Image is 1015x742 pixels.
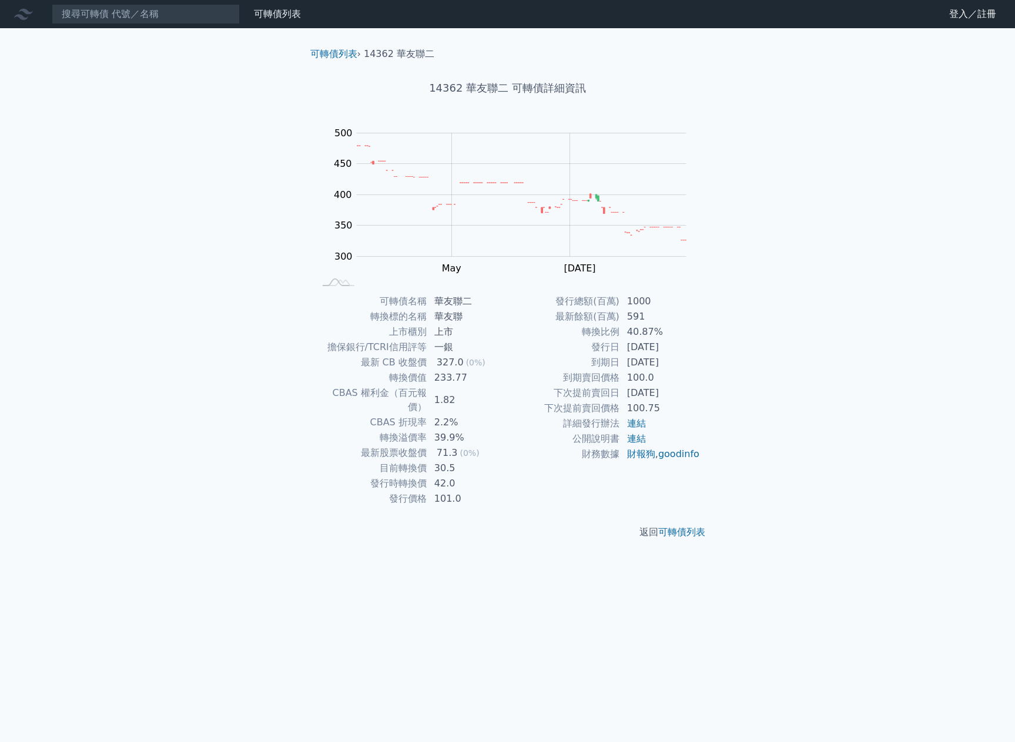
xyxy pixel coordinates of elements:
[315,415,427,430] td: CBAS 折現率
[310,48,357,59] a: 可轉債列表
[357,146,686,240] g: Series
[658,526,705,538] a: 可轉債列表
[508,340,620,355] td: 發行日
[427,491,508,506] td: 101.0
[427,415,508,430] td: 2.2%
[627,418,646,429] a: 連結
[508,401,620,416] td: 下次提前賣回價格
[334,189,352,200] tspan: 400
[427,430,508,445] td: 39.9%
[315,340,427,355] td: 擔保銀行/TCRI信用評等
[466,358,485,367] span: (0%)
[52,4,240,24] input: 搜尋可轉債 代號／名稱
[508,385,620,401] td: 下次提前賣回日
[315,309,427,324] td: 轉換標的名稱
[508,309,620,324] td: 最新餘額(百萬)
[564,263,596,274] tspan: [DATE]
[427,309,508,324] td: 華友聯
[620,340,701,355] td: [DATE]
[315,476,427,491] td: 發行時轉換價
[301,80,715,96] h1: 14362 華友聯二 可轉債詳細資訊
[427,385,508,415] td: 1.82
[434,446,460,460] div: 71.3
[620,446,701,462] td: ,
[427,324,508,340] td: 上市
[427,461,508,476] td: 30.5
[427,340,508,355] td: 一銀
[315,294,427,309] td: 可轉債名稱
[254,8,301,19] a: 可轉債列表
[627,448,655,459] a: 財報狗
[427,370,508,385] td: 233.77
[508,431,620,446] td: 公開說明書
[328,127,704,298] g: Chart
[427,476,508,491] td: 42.0
[620,355,701,370] td: [DATE]
[364,47,434,61] li: 14362 華友聯二
[508,416,620,431] td: 詳細發行辦法
[334,127,353,139] tspan: 500
[315,324,427,340] td: 上市櫃別
[620,309,701,324] td: 591
[460,448,479,458] span: (0%)
[627,433,646,444] a: 連結
[315,445,427,461] td: 最新股票收盤價
[658,448,699,459] a: goodinfo
[620,294,701,309] td: 1000
[508,294,620,309] td: 發行總額(百萬)
[434,355,466,370] div: 327.0
[315,355,427,370] td: 最新 CB 收盤價
[442,263,461,274] tspan: May
[334,220,353,231] tspan: 350
[315,370,427,385] td: 轉換價值
[315,491,427,506] td: 發行價格
[315,430,427,445] td: 轉換溢價率
[508,446,620,462] td: 財務數據
[427,294,508,309] td: 華友聯二
[620,401,701,416] td: 100.75
[301,525,715,539] p: 返回
[508,324,620,340] td: 轉換比例
[315,385,427,415] td: CBAS 權利金（百元報價）
[508,355,620,370] td: 到期日
[310,47,361,61] li: ›
[315,461,427,476] td: 目前轉換價
[334,251,353,262] tspan: 300
[620,370,701,385] td: 100.0
[508,370,620,385] td: 到期賣回價格
[620,324,701,340] td: 40.87%
[940,5,1006,23] a: 登入／註冊
[334,158,352,169] tspan: 450
[620,385,701,401] td: [DATE]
